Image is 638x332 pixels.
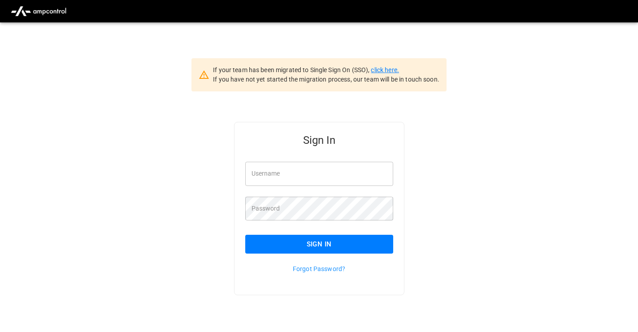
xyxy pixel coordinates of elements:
[7,3,70,20] img: ampcontrol.io logo
[245,133,393,147] h5: Sign In
[213,66,371,73] span: If your team has been migrated to Single Sign On (SSO),
[213,76,439,83] span: If you have not yet started the migration process, our team will be in touch soon.
[371,66,399,73] a: click here.
[245,264,393,273] p: Forgot Password?
[245,235,393,254] button: Sign In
